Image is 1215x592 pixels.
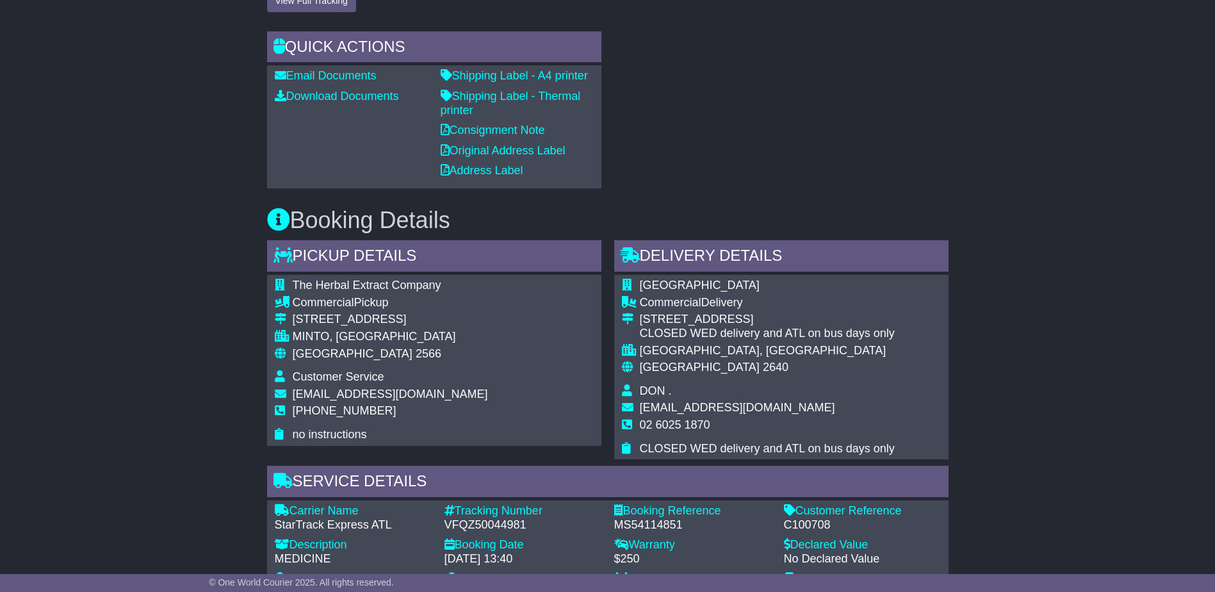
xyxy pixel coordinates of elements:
span: [EMAIL_ADDRESS][DOMAIN_NAME] [293,388,488,400]
div: Warranty [614,538,771,552]
div: Shipment type [444,572,601,586]
div: Pickup [293,296,488,310]
div: MINTO, [GEOGRAPHIC_DATA] [293,330,488,344]
div: Tracking Number [444,504,601,518]
div: [GEOGRAPHIC_DATA], [GEOGRAPHIC_DATA] [640,344,895,358]
div: VFQZ50044981 [444,518,601,532]
div: [STREET_ADDRESS] [293,313,488,327]
div: Quick Actions [267,31,601,66]
div: [DATE] 13:40 [444,552,601,566]
div: MS54114851 [614,518,771,532]
h3: Booking Details [267,208,949,233]
span: CLOSED WED delivery and ATL on bus days only [640,442,895,455]
span: no instructions [293,428,367,441]
span: The Herbal Extract Company [293,279,441,292]
div: MEDICINE [275,552,432,566]
span: [GEOGRAPHIC_DATA] [640,361,760,374]
div: Booking Date [444,538,601,552]
div: StarTrack Express ATL [275,518,432,532]
div: Service Details [267,466,949,500]
span: Customer Service [293,370,384,383]
div: $250 [614,552,771,566]
span: © One World Courier 2025. All rights reserved. [209,577,394,588]
span: 2566 [416,347,441,360]
div: Declared Value [784,538,941,552]
span: 2640 [763,361,788,374]
span: [EMAIL_ADDRESS][DOMAIN_NAME] [640,401,835,414]
span: [GEOGRAPHIC_DATA] [293,347,412,360]
span: [GEOGRAPHIC_DATA] [640,279,760,292]
div: Delivery Details [614,240,949,275]
div: Customer Reference [784,504,941,518]
div: Estimated Pickup [614,572,771,586]
div: Dangerous Goods [275,572,432,586]
div: Pickup Details [267,240,601,275]
div: Carrier Name [275,504,432,518]
a: Shipping Label - Thermal printer [441,90,581,117]
a: Email Documents [275,69,377,82]
a: Address Label [441,164,523,177]
span: Commercial [640,296,701,309]
div: Booking Reference [614,504,771,518]
a: Shipping Label - A4 printer [441,69,588,82]
div: C100708 [784,518,941,532]
span: [PHONE_NUMBER] [293,404,396,417]
span: Commercial [293,296,354,309]
div: Description [275,538,432,552]
div: CLOSED WED delivery and ATL on bus days only [640,327,895,341]
a: Consignment Note [441,124,545,136]
div: Delivery [640,296,895,310]
div: Estimated Delivery [784,572,941,586]
span: DON . [640,384,672,397]
span: 02 6025 1870 [640,418,710,431]
a: Original Address Label [441,144,566,157]
a: Download Documents [275,90,399,103]
div: No Declared Value [784,552,941,566]
div: [STREET_ADDRESS] [640,313,895,327]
